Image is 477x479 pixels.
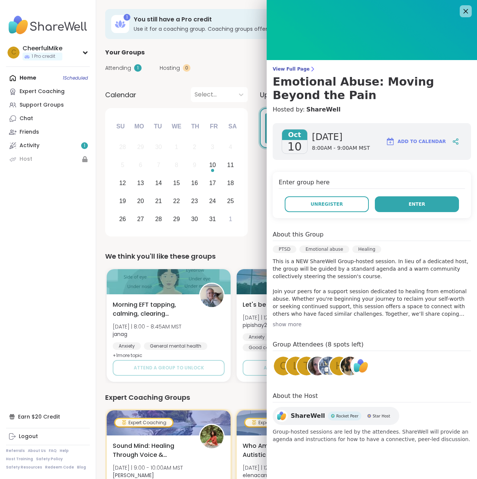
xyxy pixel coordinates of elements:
[243,333,271,341] div: Anxiety
[222,157,238,173] div: Choose Saturday, October 11th, 2025
[273,230,323,239] h4: About this Group
[287,140,302,154] span: 10
[175,142,178,152] div: 1
[204,157,220,173] div: Choose Friday, October 10th, 2025
[137,196,144,206] div: 20
[273,105,471,114] h4: Hosted by:
[155,142,162,152] div: 30
[119,142,126,152] div: 28
[273,392,471,402] h4: About the Host
[409,201,425,208] span: Enter
[193,160,196,170] div: 9
[144,342,207,350] div: General mental health
[307,355,328,377] a: slowride4545
[273,321,471,328] div: show more
[134,64,142,72] div: 1
[139,160,142,170] div: 6
[137,178,144,188] div: 13
[311,201,343,208] span: Unregister
[319,357,338,375] img: meg79
[133,157,149,173] div: Not available Monday, October 6th, 2025
[115,157,131,173] div: Not available Sunday, October 5th, 2025
[20,88,65,95] div: Expert Coaching
[222,211,238,227] div: Choose Saturday, November 1st, 2025
[6,85,90,98] a: Expert Coaching
[160,64,180,72] span: Hosting
[291,411,325,420] span: ShareWell
[187,211,203,227] div: Choose Thursday, October 30th, 2025
[183,64,190,72] div: 0
[276,410,288,422] img: ShareWell
[105,251,468,262] div: We think you'll like these groups
[227,178,234,188] div: 18
[191,196,198,206] div: 23
[28,448,46,453] a: About Us
[124,14,130,21] div: 1
[6,448,25,453] a: Referrals
[191,214,198,224] div: 30
[133,175,149,191] div: Choose Monday, October 13th, 2025
[134,365,204,371] span: Attend a group to unlock
[173,214,180,224] div: 29
[331,414,335,418] img: Rocket Peer
[155,178,162,188] div: 14
[113,323,181,330] span: [DATE] | 8:00 - 8:45AM MST
[155,196,162,206] div: 21
[151,139,167,155] div: Not available Tuesday, September 30th, 2025
[341,357,359,375] img: SinnersWinSometimes
[243,464,310,471] span: [DATE] | 12:00 - 1:00PM MST
[115,419,172,426] div: Expert Coaching
[335,359,343,374] span: H
[113,441,191,459] span: Sound Mind: Healing Through Voice & Vibration
[133,211,149,227] div: Choose Monday, October 27th, 2025
[155,214,162,224] div: 28
[373,413,390,419] span: Star Host
[112,118,129,135] div: Su
[204,139,220,155] div: Not available Friday, October 3rd, 2025
[187,139,203,155] div: Not available Thursday, October 2nd, 2025
[245,419,302,426] div: Expert Coaching
[133,139,149,155] div: Not available Monday, September 29th, 2025
[151,157,167,173] div: Not available Tuesday, October 7th, 2025
[105,392,468,403] div: Expert Coaching Groups
[6,456,33,462] a: Host Training
[6,152,90,166] a: Host
[137,214,144,224] div: 27
[204,175,220,191] div: Choose Friday, October 17th, 2025
[23,44,62,53] div: CheerfulMike
[279,178,465,189] h4: Enter group here
[293,359,299,374] span: l
[6,12,90,38] img: ShareWell Nav Logo
[113,342,141,350] div: Anxiety
[113,360,225,376] button: Attend a group to unlock
[169,193,185,209] div: Choose Wednesday, October 22nd, 2025
[243,360,355,376] button: Attend a group to unlock
[273,407,399,425] a: ShareWellShareWellRocket PeerRocket PeerStar HostStar Host
[200,284,223,307] img: janag
[312,131,370,143] span: [DATE]
[193,142,196,152] div: 2
[273,428,471,443] span: Group-hosted sessions are led by the attendees. ShareWell will provide an agenda and instructions...
[20,155,32,163] div: Host
[296,355,317,377] a: t
[318,355,339,377] a: meg79
[273,246,296,253] div: PTSD
[204,211,220,227] div: Choose Friday, October 31st, 2025
[49,448,57,453] a: FAQ
[157,160,160,170] div: 7
[340,355,361,377] a: SinnersWinSometimes
[352,357,370,375] img: ShareWell
[19,433,38,440] div: Logout
[187,193,203,209] div: Choose Thursday, October 23rd, 2025
[273,66,471,102] a: View Full PageEmotional Abuse: Moving Beyond the Pain
[115,139,131,155] div: Not available Sunday, September 28th, 2025
[285,196,369,212] button: Unregister
[137,142,144,152] div: 29
[243,300,288,309] span: Let's be friends
[77,465,86,470] a: Blog
[273,75,471,102] h3: Emotional Abuse: Moving Beyond the Pain
[260,90,294,100] span: Upcoming
[121,160,124,170] div: 5
[169,139,185,155] div: Not available Wednesday, October 1st, 2025
[285,355,306,377] a: l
